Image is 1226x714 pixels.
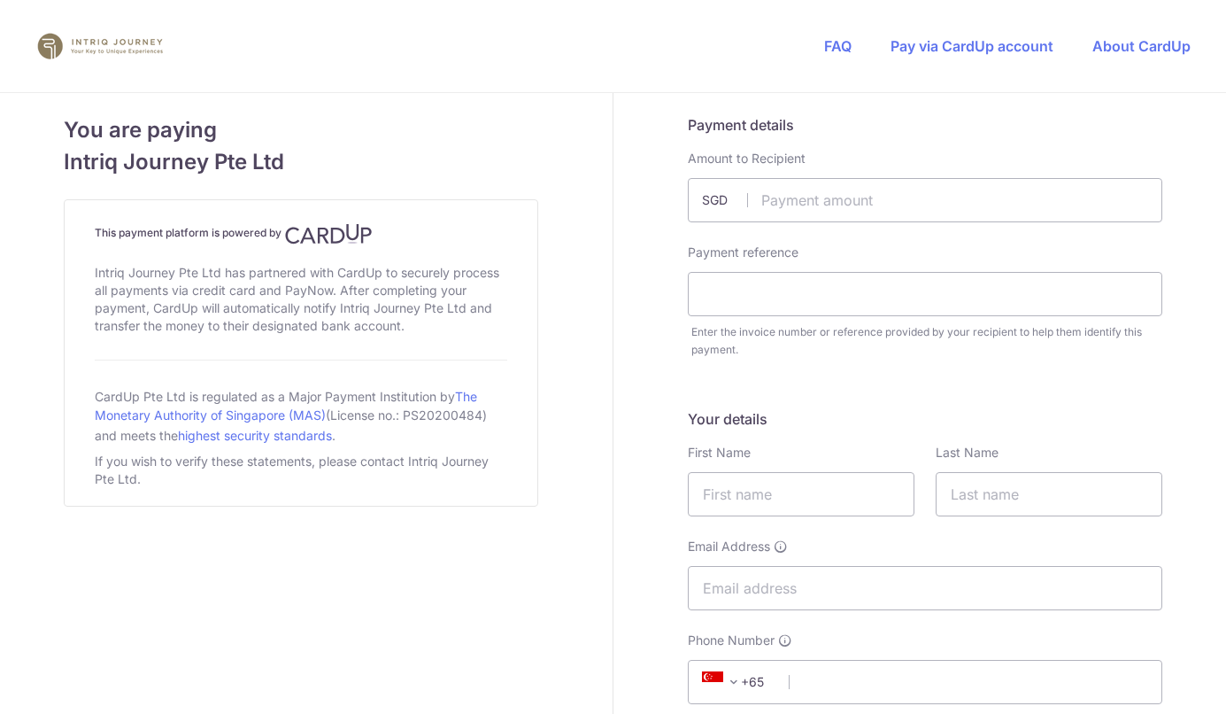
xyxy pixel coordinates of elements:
[691,323,1162,359] div: Enter the invoice number or reference provided by your recipient to help them identify this payment.
[702,671,744,693] span: +65
[936,444,999,462] label: Last Name
[688,178,1162,222] input: Payment amount
[688,472,914,516] input: First name
[697,671,776,693] span: +65
[688,632,775,649] span: Phone Number
[824,37,852,55] a: FAQ
[688,444,751,462] label: First Name
[688,150,806,167] label: Amount to Recipient
[891,37,1053,55] a: Pay via CardUp account
[95,382,507,449] div: CardUp Pte Ltd is regulated as a Major Payment Institution by (License no.: PS20200484) and meets...
[688,538,770,555] span: Email Address
[688,566,1162,610] input: Email address
[178,428,332,443] a: highest security standards
[936,472,1162,516] input: Last name
[95,449,507,492] div: If you wish to verify these statements, please contact Intriq Journey Pte Ltd.
[1092,37,1191,55] a: About CardUp
[688,114,1162,136] h5: Payment details
[95,260,507,338] div: Intriq Journey Pte Ltd has partnered with CardUp to securely process all payments via credit card...
[64,114,538,146] span: You are paying
[285,223,372,244] img: CardUp
[688,244,798,261] label: Payment reference
[95,223,507,244] h4: This payment platform is powered by
[688,408,1162,430] h5: Your details
[64,146,538,178] span: Intriq Journey Pte Ltd
[702,191,748,209] span: SGD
